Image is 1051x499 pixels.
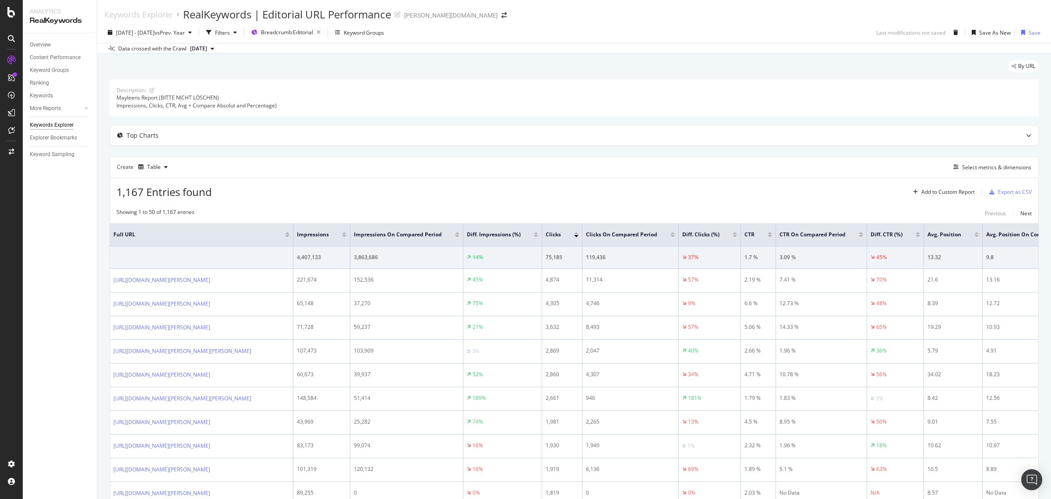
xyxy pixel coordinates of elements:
[779,394,863,402] div: 1.83 %
[354,299,459,307] div: 37,270
[985,210,1006,217] div: Previous
[190,45,207,53] span: 2025 Aug. 11th
[467,231,521,239] span: Diff. Impressions (%)
[876,418,887,426] div: 50%
[586,442,675,449] div: 1,949
[344,29,384,36] div: Keyword Groups
[332,25,388,39] button: Keyword Groups
[354,253,459,261] div: 3,863,686
[876,465,887,473] div: 63%
[979,29,1011,36] div: Save As New
[261,29,313,36] span: Breadcrumb: Editorial
[354,394,459,402] div: 51,414
[113,442,210,450] a: [URL][DOMAIN_NAME][PERSON_NAME]
[546,394,578,402] div: 2,661
[546,347,578,355] div: 2,869
[876,323,887,331] div: 65%
[586,489,675,497] div: 0
[688,394,702,402] div: 181%
[779,347,863,355] div: 1.96 %
[354,418,459,426] div: 25,282
[928,347,979,355] div: 5.79
[404,11,498,20] div: [PERSON_NAME][DOMAIN_NAME]
[1029,29,1040,36] div: Save
[928,371,979,378] div: 34.02
[354,231,442,239] span: Impressions On Compared Period
[203,25,240,39] button: Filters
[118,45,187,53] div: Data crossed with the Crawl
[586,276,675,284] div: 11,314
[682,231,719,239] span: Diff. Clicks (%)
[744,299,772,307] div: 6.6 %
[297,418,346,426] div: 43,969
[986,185,1032,199] button: Export as CSV
[297,231,329,239] span: Impressions
[779,231,846,239] span: CTR On Compared Period
[998,188,1032,196] div: Export as CSV
[113,394,251,403] a: [URL][DOMAIN_NAME][PERSON_NAME][PERSON_NAME]
[985,208,1006,219] button: Previous
[928,299,979,307] div: 8.39
[928,231,961,239] span: Avg. Position
[1020,210,1032,217] div: Next
[1018,64,1035,69] span: By URL
[744,489,772,497] div: 2.03 %
[30,91,53,100] div: Keywords
[473,418,483,426] div: 74%
[104,10,173,19] a: Keywords Explorer
[30,150,74,159] div: Keyword Sampling
[682,445,686,447] img: Equal
[30,91,91,100] a: Keywords
[297,276,346,284] div: 221,674
[688,371,698,378] div: 34%
[546,299,578,307] div: 4,305
[30,78,91,88] a: Ranking
[586,323,675,331] div: 8,493
[546,276,578,284] div: 4,874
[586,231,657,239] span: Clicks On Compared Period
[744,442,772,449] div: 2.32 %
[297,323,346,331] div: 71,728
[876,442,887,449] div: 18%
[779,465,863,473] div: 5.1 %
[586,394,675,402] div: 946
[779,299,863,307] div: 12.73 %
[116,208,194,219] div: Showing 1 to 50 of 1,167 entries
[744,465,772,473] div: 1.89 %
[113,418,210,427] a: [URL][DOMAIN_NAME][PERSON_NAME]
[546,323,578,331] div: 3,632
[117,160,171,174] div: Create
[744,231,755,239] span: CTR
[297,371,346,378] div: 60,673
[744,394,772,402] div: 1.79 %
[586,418,675,426] div: 2,265
[928,418,979,426] div: 9.01
[546,418,578,426] div: 1,981
[297,347,346,355] div: 107,473
[116,29,155,36] span: [DATE] - [DATE]
[928,276,979,284] div: 21.6
[744,276,772,284] div: 2.19 %
[297,253,346,261] div: 4,407,133
[546,371,578,378] div: 2,860
[688,253,698,261] div: 37%
[688,418,698,426] div: 13%
[354,489,459,497] div: 0
[779,489,863,497] div: No Data
[187,43,218,54] button: [DATE]
[928,323,979,331] div: 19.29
[30,16,90,26] div: RealKeywords
[688,276,698,284] div: 57%
[30,121,91,130] a: Keywords Explorer
[876,29,945,36] div: Last modifications not saved
[297,442,346,449] div: 83,173
[30,40,91,50] a: Overview
[30,133,77,143] div: Explorer Bookmarks
[586,371,675,378] div: 4,307
[876,347,887,355] div: 36%
[135,160,171,174] button: Table
[116,86,146,94] div: Description:
[876,395,883,403] div: 3%
[30,150,91,159] a: Keyword Sampling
